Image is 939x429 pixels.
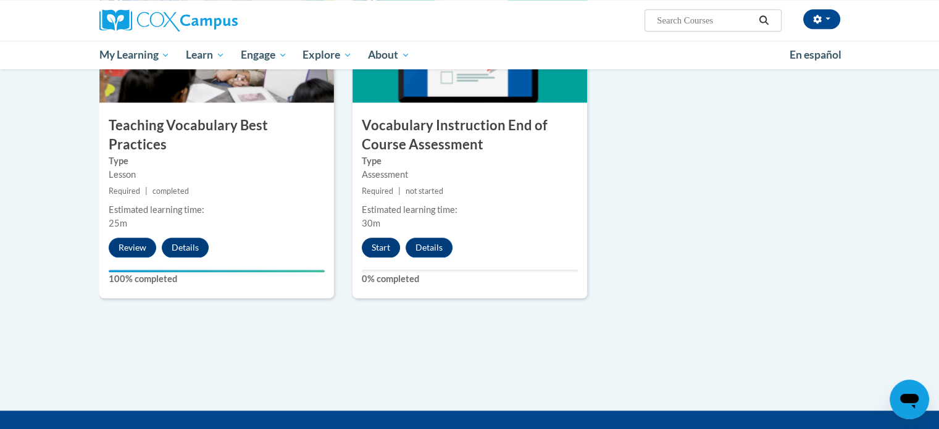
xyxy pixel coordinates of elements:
[109,203,325,217] div: Estimated learning time:
[109,238,156,257] button: Review
[233,41,295,69] a: Engage
[81,41,859,69] div: Main menu
[656,13,754,28] input: Search Courses
[99,9,334,31] a: Cox Campus
[890,380,929,419] iframe: Button to launch messaging window
[109,154,325,168] label: Type
[362,203,578,217] div: Estimated learning time:
[109,272,325,286] label: 100% completed
[406,186,443,196] span: not started
[782,42,849,68] a: En español
[303,48,352,62] span: Explore
[362,154,578,168] label: Type
[360,41,418,69] a: About
[109,168,325,181] div: Lesson
[186,48,225,62] span: Learn
[362,238,400,257] button: Start
[803,9,840,29] button: Account Settings
[152,186,189,196] span: completed
[398,186,401,196] span: |
[91,41,178,69] a: My Learning
[162,238,209,257] button: Details
[99,48,170,62] span: My Learning
[109,218,127,228] span: 25m
[368,48,410,62] span: About
[99,9,238,31] img: Cox Campus
[406,238,453,257] button: Details
[294,41,360,69] a: Explore
[362,186,393,196] span: Required
[353,116,587,154] h3: Vocabulary Instruction End of Course Assessment
[109,270,325,272] div: Your progress
[362,168,578,181] div: Assessment
[790,48,841,61] span: En español
[145,186,148,196] span: |
[109,186,140,196] span: Required
[362,218,380,228] span: 30m
[99,116,334,154] h3: Teaching Vocabulary Best Practices
[754,13,773,28] button: Search
[241,48,287,62] span: Engage
[178,41,233,69] a: Learn
[362,272,578,286] label: 0% completed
